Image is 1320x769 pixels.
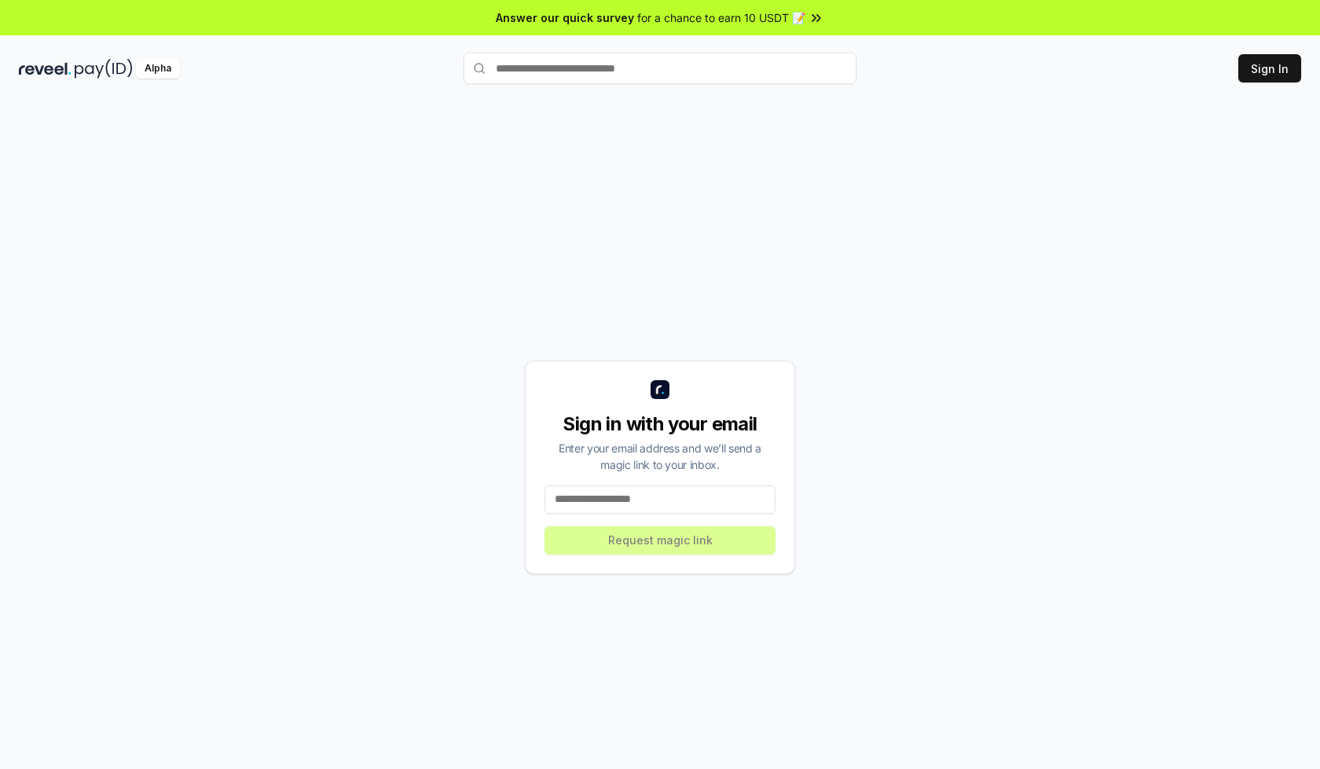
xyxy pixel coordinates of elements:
[637,9,805,26] span: for a chance to earn 10 USDT 📝
[544,440,775,473] div: Enter your email address and we’ll send a magic link to your inbox.
[1238,54,1301,82] button: Sign In
[19,59,71,79] img: reveel_dark
[136,59,180,79] div: Alpha
[651,380,669,399] img: logo_small
[75,59,133,79] img: pay_id
[544,412,775,437] div: Sign in with your email
[496,9,634,26] span: Answer our quick survey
